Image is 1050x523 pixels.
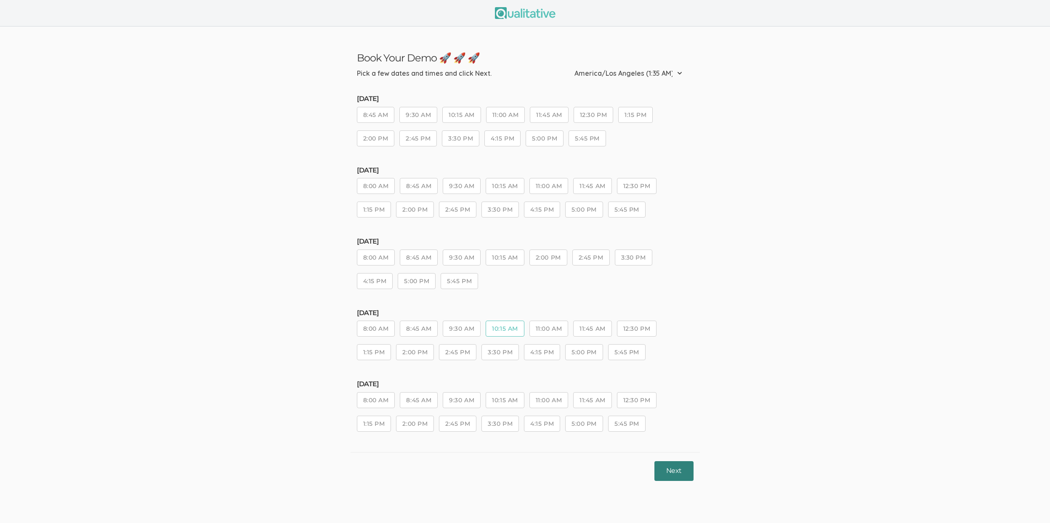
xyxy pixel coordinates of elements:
[357,69,492,78] div: Pick a few dates and times and click Next.
[357,273,393,289] button: 4:15 PM
[357,178,395,194] button: 8:00 AM
[608,344,646,360] button: 5:45 PM
[654,461,693,481] button: Next
[357,250,395,265] button: 8:00 AM
[615,250,652,265] button: 3:30 PM
[439,416,476,432] button: 2:45 PM
[399,107,437,123] button: 9:30 AM
[618,107,653,123] button: 1:15 PM
[529,250,567,265] button: 2:00 PM
[442,107,481,123] button: 10:15 AM
[481,202,519,218] button: 3:30 PM
[481,416,519,432] button: 3:30 PM
[357,392,395,408] button: 8:00 AM
[565,416,603,432] button: 5:00 PM
[486,107,525,123] button: 11:00 AM
[524,344,560,360] button: 4:15 PM
[574,107,613,123] button: 12:30 PM
[443,321,481,337] button: 9:30 AM
[357,238,694,245] h5: [DATE]
[486,321,524,337] button: 10:15 AM
[357,167,694,174] h5: [DATE]
[486,250,524,265] button: 10:15 AM
[396,202,434,218] button: 2:00 PM
[357,52,694,64] h3: Book Your Demo 🚀 🚀 🚀
[573,321,611,337] button: 11:45 AM
[399,130,437,146] button: 2:45 PM
[443,178,481,194] button: 9:30 AM
[572,250,610,265] button: 2:45 PM
[439,202,476,218] button: 2:45 PM
[486,392,524,408] button: 10:15 AM
[443,392,481,408] button: 9:30 AM
[529,321,568,337] button: 11:00 AM
[396,344,434,360] button: 2:00 PM
[573,392,611,408] button: 11:45 AM
[357,107,395,123] button: 8:45 AM
[481,344,519,360] button: 3:30 PM
[565,202,603,218] button: 5:00 PM
[565,344,603,360] button: 5:00 PM
[400,178,438,194] button: 8:45 AM
[608,202,646,218] button: 5:45 PM
[617,321,657,337] button: 12:30 PM
[529,178,568,194] button: 11:00 AM
[357,344,391,360] button: 1:15 PM
[617,178,657,194] button: 12:30 PM
[357,416,391,432] button: 1:15 PM
[495,7,556,19] img: Qualitative
[357,321,395,337] button: 8:00 AM
[530,107,568,123] button: 11:45 AM
[400,321,438,337] button: 8:45 AM
[486,178,524,194] button: 10:15 AM
[569,130,606,146] button: 5:45 PM
[526,130,564,146] button: 5:00 PM
[398,273,436,289] button: 5:00 PM
[357,309,694,317] h5: [DATE]
[617,392,657,408] button: 12:30 PM
[357,380,694,388] h5: [DATE]
[529,392,568,408] button: 11:00 AM
[484,130,521,146] button: 4:15 PM
[441,273,478,289] button: 5:45 PM
[443,250,481,265] button: 9:30 AM
[573,178,611,194] button: 11:45 AM
[400,250,438,265] button: 8:45 AM
[524,416,560,432] button: 4:15 PM
[608,416,646,432] button: 5:45 PM
[357,202,391,218] button: 1:15 PM
[357,95,694,103] h5: [DATE]
[396,416,434,432] button: 2:00 PM
[439,344,476,360] button: 2:45 PM
[400,392,438,408] button: 8:45 AM
[524,202,560,218] button: 4:15 PM
[357,130,395,146] button: 2:00 PM
[442,130,479,146] button: 3:30 PM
